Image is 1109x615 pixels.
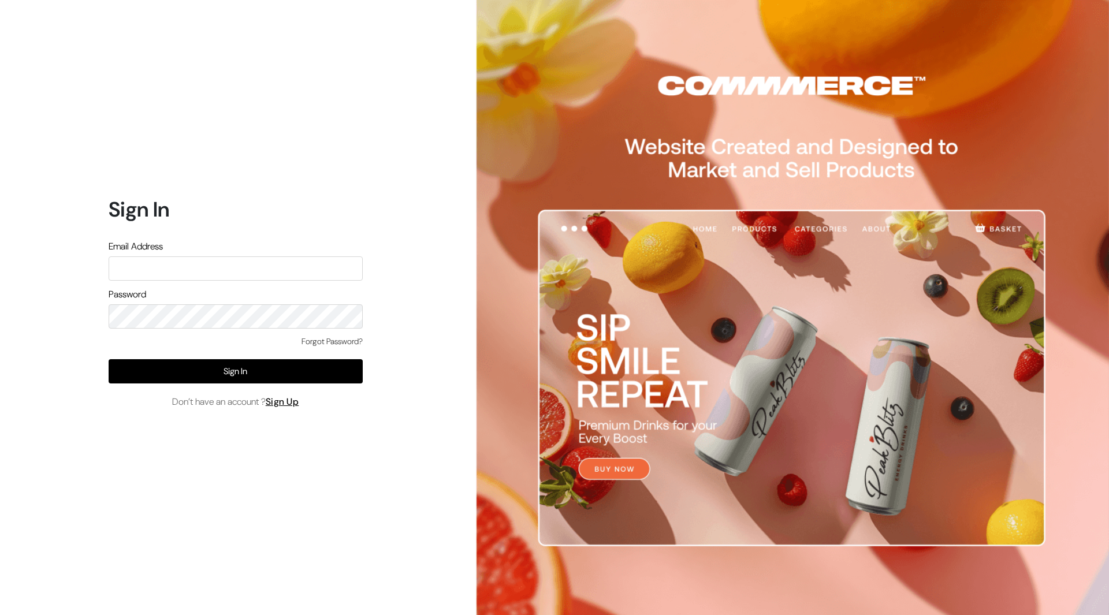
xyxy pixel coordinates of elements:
[109,197,363,222] h1: Sign In
[266,396,299,408] a: Sign Up
[172,395,299,409] span: Don’t have an account ?
[109,288,146,301] label: Password
[302,336,363,348] a: Forgot Password?
[109,240,163,254] label: Email Address
[109,359,363,383] button: Sign In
